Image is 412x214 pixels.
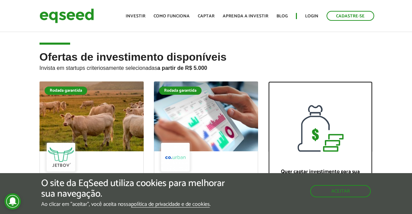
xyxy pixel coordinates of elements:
a: Investir [126,14,145,18]
a: Cadastre-se [327,11,374,21]
p: Quer captar investimento para sua empresa? [275,169,365,181]
a: Captar [198,14,215,18]
a: Aprenda a investir [223,14,268,18]
a: Blog [276,14,288,18]
a: Login [305,14,318,18]
p: Ao clicar em "aceitar", você aceita nossa . [41,201,239,208]
button: Aceitar [310,185,371,197]
a: Como funciona [154,14,190,18]
div: Rodada garantida [159,87,202,95]
img: EqSeed [39,7,94,25]
p: Invista em startups criteriosamente selecionadas [39,63,373,71]
a: política de privacidade e de cookies [131,202,210,208]
strong: a partir de R$ 5.000 [157,65,207,71]
h2: Ofertas de investimento disponíveis [39,51,373,81]
h5: O site da EqSeed utiliza cookies para melhorar sua navegação. [41,178,239,199]
div: Rodada garantida [45,87,87,95]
